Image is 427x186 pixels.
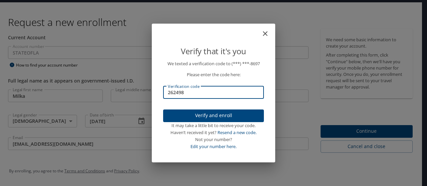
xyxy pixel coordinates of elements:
[218,129,257,135] a: Resend a new code.
[163,122,264,129] div: It may take a little bit to receive your code.
[163,129,264,136] div: Haven’t received it yet?
[190,143,237,149] a: Edit your number here.
[163,71,264,78] p: Please enter the code here:
[163,136,264,143] div: Not your number?
[168,111,259,120] span: Verify and enroll
[163,109,264,122] button: Verify and enroll
[163,45,264,58] p: Verify that it's you
[163,60,264,67] p: We texted a verification code to (***) ***- 8697
[265,26,273,34] button: close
